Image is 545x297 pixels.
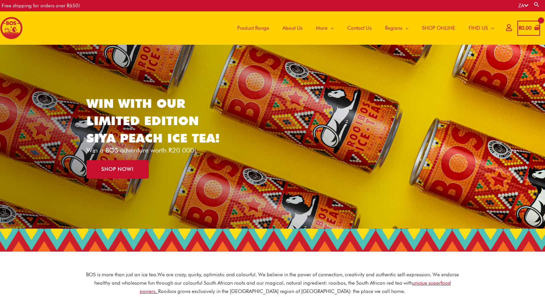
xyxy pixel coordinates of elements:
[378,11,415,45] a: Regions
[519,25,521,31] span: R
[422,18,455,38] span: SHOP ONLINE
[230,11,276,45] a: Product Range
[415,11,462,45] a: SHOP ONLINE
[101,167,134,172] span: SHOP NOW!
[276,11,309,45] a: About Us
[309,11,341,45] a: More
[347,18,372,38] span: Contact Us
[517,21,540,36] a: View Shopping Cart, empty
[341,11,378,45] a: Contact Us
[385,18,402,38] span: Regions
[469,18,488,38] span: FIND US
[518,3,528,9] a: ZA
[316,18,328,38] span: More
[225,11,501,45] nav: Site Navigation
[86,160,149,179] a: SHOP NOW!
[86,96,220,145] a: WIN WITH OUR LIMITED EDITION SIYA PEACH ICE TEA!
[519,25,532,31] bdi: 0.00
[237,18,269,38] span: Product Range
[86,271,459,295] p: BOS is more than just an ice tea. We are crazy, quirky, optimistic and colourful. We believe in t...
[283,18,303,38] span: About Us
[533,1,540,8] a: Search button
[140,280,451,294] a: unique superfood powers.
[86,147,230,154] p: Win a BOS adventure worth R20 000!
